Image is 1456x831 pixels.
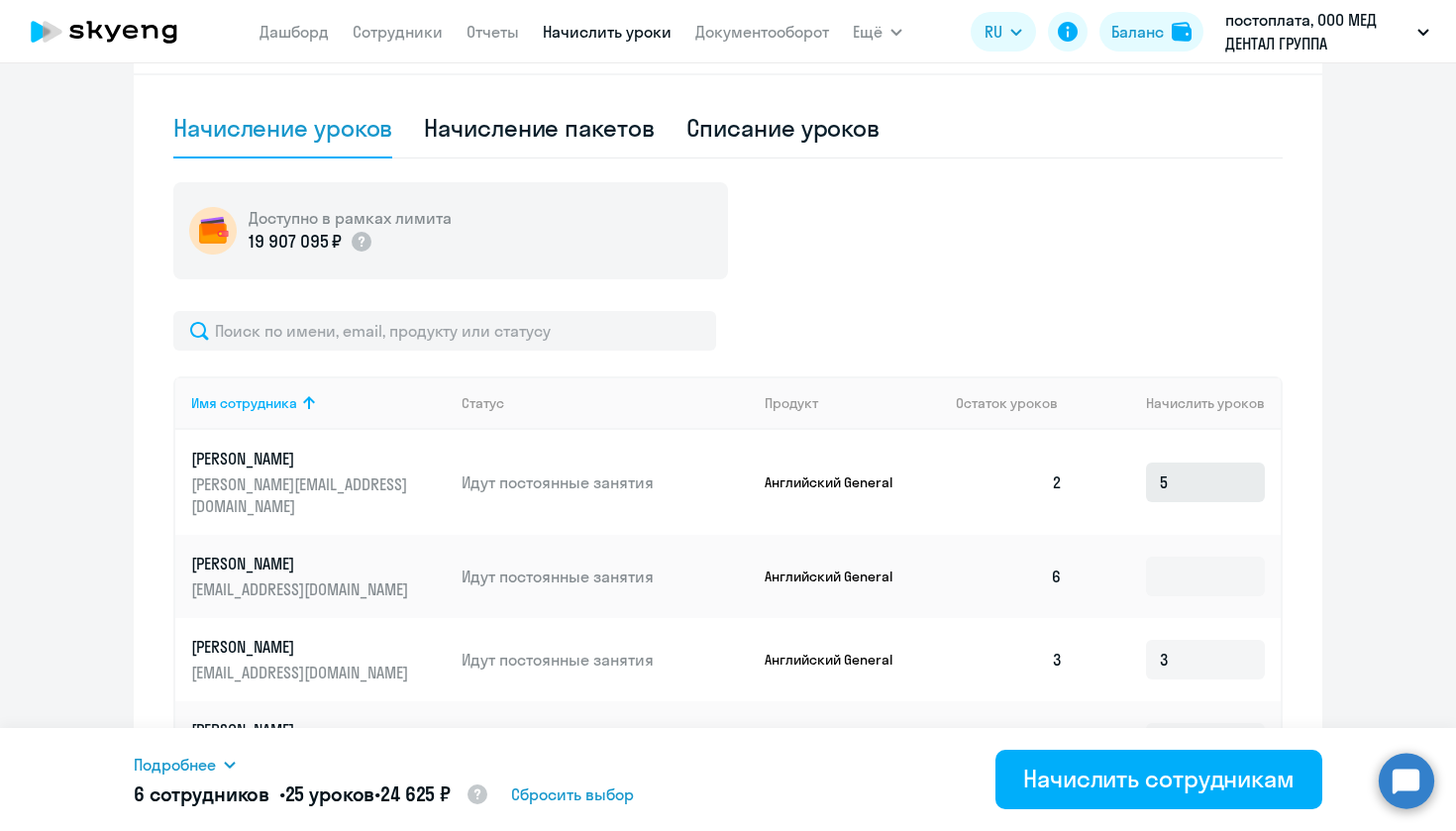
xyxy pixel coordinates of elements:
div: Статус [462,394,749,412]
p: Английский General [765,568,913,585]
a: Дашборд [260,22,329,42]
p: [PERSON_NAME][EMAIL_ADDRESS][DOMAIN_NAME] [191,473,413,517]
p: Английский General [765,473,913,491]
p: [EMAIL_ADDRESS][DOMAIN_NAME] [191,578,413,600]
p: Идут постоянные занятия [462,649,749,671]
p: [PERSON_NAME] [191,448,413,469]
div: Продукт [765,394,818,412]
button: постоплата, ООО МЕД ДЕНТАЛ ГРУППА [1215,8,1439,55]
div: Начисление пакетов [424,112,654,144]
span: Сбросить выбор [511,782,634,806]
h5: 6 сотрудников • • [134,780,489,810]
p: 19 907 095 ₽ [249,229,342,255]
h5: Доступно в рамках лимита [249,207,452,229]
button: RU [971,12,1036,52]
img: wallet-circle.png [189,207,237,255]
span: 25 уроков [285,781,375,806]
div: Статус [462,394,504,412]
a: Начислить уроки [543,22,672,42]
div: Списание уроков [686,112,881,144]
button: Балансbalance [1099,12,1203,52]
a: [PERSON_NAME][EMAIL_ADDRESS][DOMAIN_NAME] [191,553,446,600]
p: Идут постоянные занятия [462,566,749,587]
span: RU [985,20,1002,44]
p: Идут постоянные занятия [462,471,749,493]
button: Начислить сотрудникам [995,750,1322,809]
a: Документооборот [695,22,829,42]
th: Начислить уроков [1079,376,1281,430]
div: Продукт [765,394,941,412]
input: Поиск по имени, email, продукту или статусу [173,311,716,351]
div: Остаток уроков [956,394,1079,412]
span: Ещё [853,20,883,44]
div: Баланс [1111,20,1164,44]
td: 6 [940,535,1079,618]
div: Начисление уроков [173,112,392,144]
a: [PERSON_NAME][PERSON_NAME][EMAIL_ADDRESS][DOMAIN_NAME] [191,448,446,517]
p: [PERSON_NAME] [191,553,413,574]
button: Ещё [853,12,902,52]
p: [EMAIL_ADDRESS][DOMAIN_NAME] [191,662,413,683]
a: Отчеты [467,22,519,42]
a: [PERSON_NAME][EMAIL_ADDRESS][DOMAIN_NAME] [191,636,446,683]
p: постоплата, ООО МЕД ДЕНТАЛ ГРУППА [1225,8,1409,55]
td: 3 [940,618,1079,701]
span: Подробнее [134,753,216,777]
div: Имя сотрудника [191,394,446,412]
span: 24 625 ₽ [380,781,451,806]
p: Английский General [765,651,913,669]
a: [PERSON_NAME][EMAIL_ADDRESS][DOMAIN_NAME] [191,719,446,767]
div: Имя сотрудника [191,394,297,412]
td: 4 [940,701,1079,784]
td: 2 [940,430,1079,535]
p: [PERSON_NAME] [191,719,413,741]
span: Остаток уроков [956,394,1058,412]
a: Сотрудники [353,22,443,42]
div: Начислить сотрудникам [1023,763,1295,794]
img: balance [1172,22,1192,42]
p: [PERSON_NAME] [191,636,413,658]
